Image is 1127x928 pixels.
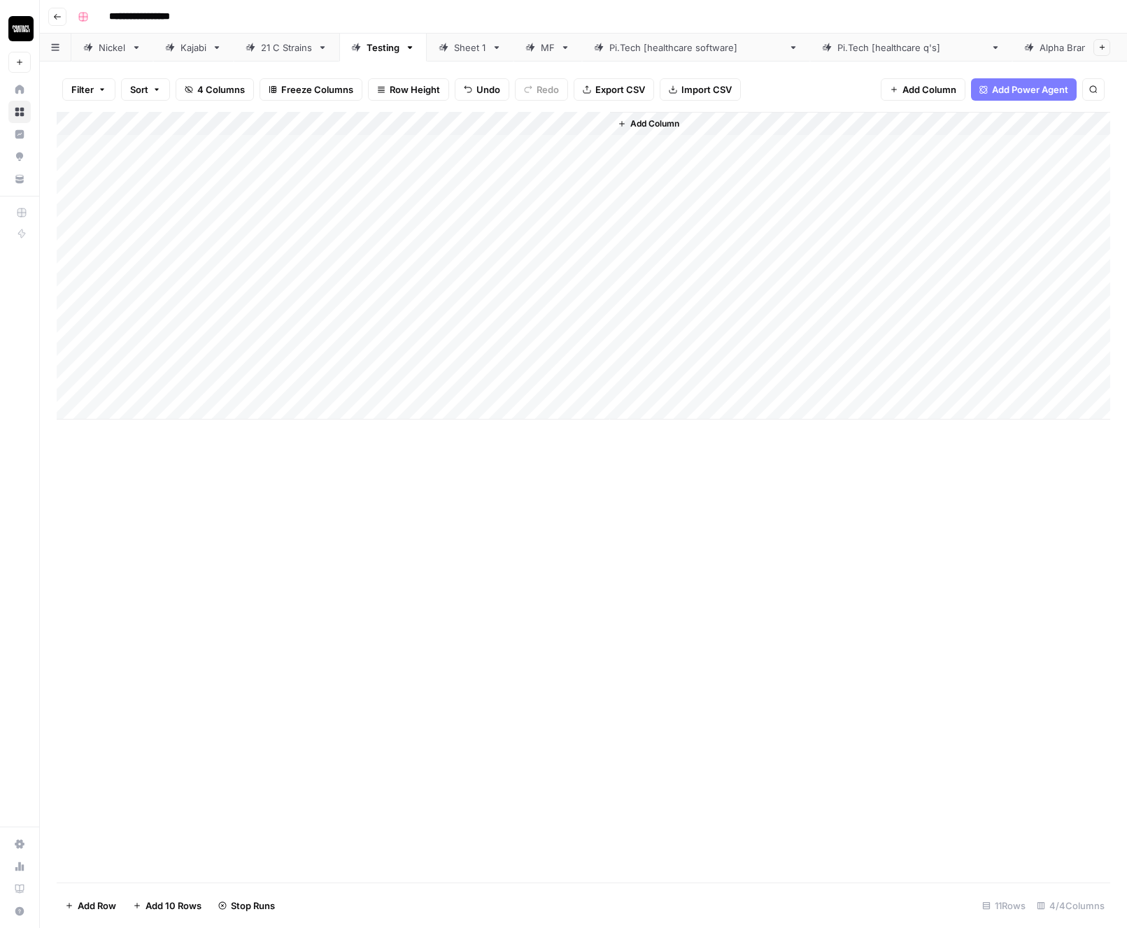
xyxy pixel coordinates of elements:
button: Help + Support [8,900,31,922]
button: 4 Columns [176,78,254,101]
a: MF [513,34,582,62]
a: Learning Hub [8,878,31,900]
a: 21 C Strains [234,34,339,62]
span: Redo [537,83,559,97]
a: Opportunities [8,145,31,168]
span: Add Row [78,899,116,913]
button: Sort [121,78,170,101]
button: Workspace: Contact Studios [8,11,31,46]
div: 11 Rows [977,894,1031,917]
button: Undo [455,78,509,101]
a: Testing [339,34,427,62]
button: Add Power Agent [971,78,1077,101]
span: Add Column [902,83,956,97]
span: Export CSV [595,83,645,97]
span: Sort [130,83,148,97]
span: 4 Columns [197,83,245,97]
button: Stop Runs [210,894,283,917]
button: Filter [62,78,115,101]
a: Sheet 1 [427,34,513,62]
a: Your Data [8,168,31,190]
span: Stop Runs [231,899,275,913]
a: Kajabi [153,34,234,62]
button: Add Row [57,894,125,917]
span: Import CSV [681,83,732,97]
button: Add 10 Rows [125,894,210,917]
div: [DOMAIN_NAME] [healthcare software] [609,41,783,55]
button: Row Height [368,78,449,101]
button: Export CSV [574,78,654,101]
span: Row Height [390,83,440,97]
div: 21 C Strains [261,41,312,55]
div: Kajabi [180,41,206,55]
div: Sheet 1 [454,41,486,55]
a: Alpha Brands [1012,34,1124,62]
div: [DOMAIN_NAME] [healthcare q's] [837,41,985,55]
button: Add Column [612,115,685,133]
span: Add Column [630,117,679,130]
span: Add Power Agent [992,83,1068,97]
a: [DOMAIN_NAME] [healthcare q's] [810,34,1012,62]
a: Insights [8,123,31,145]
a: Usage [8,855,31,878]
div: 4/4 Columns [1031,894,1110,917]
a: Settings [8,833,31,855]
button: Freeze Columns [260,78,362,101]
span: Undo [476,83,500,97]
a: Nickel [71,34,153,62]
span: Filter [71,83,94,97]
span: Freeze Columns [281,83,353,97]
a: [DOMAIN_NAME] [healthcare software] [582,34,810,62]
div: Alpha Brands [1040,41,1097,55]
button: Import CSV [660,78,741,101]
img: Contact Studios Logo [8,16,34,41]
span: Add 10 Rows [146,899,201,913]
div: Testing [367,41,399,55]
div: MF [541,41,555,55]
div: Nickel [99,41,126,55]
button: Redo [515,78,568,101]
a: Browse [8,101,31,123]
button: Add Column [881,78,965,101]
a: Home [8,78,31,101]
